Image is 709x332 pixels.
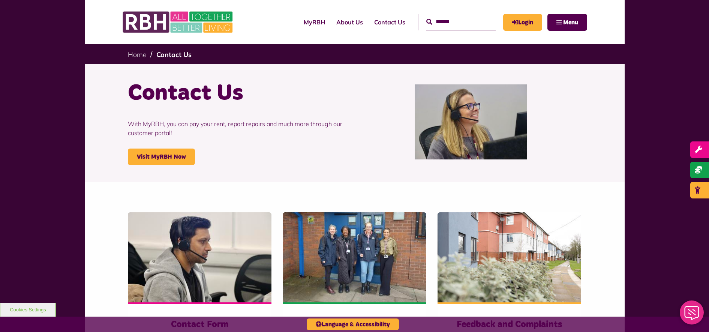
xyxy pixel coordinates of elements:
button: Language & Accessibility [307,318,399,330]
img: SAZMEDIA RBH 22FEB24 97 [438,212,581,302]
a: Home [128,50,147,59]
a: About Us [331,12,369,32]
img: Contact Centre February 2024 (1) [415,84,527,159]
img: RBH [122,8,235,37]
p: With MyRBH, you can pay your rent, report repairs and much more through our customer portal! [128,108,349,149]
img: Contact Centre February 2024 (4) [128,212,271,302]
a: Visit MyRBH Now [128,149,195,165]
a: MyRBH [503,14,542,31]
a: MyRBH [298,12,331,32]
button: Navigation [547,14,587,31]
img: Heywood Drop In 2024 [283,212,426,302]
a: Contact Us [156,50,192,59]
iframe: Netcall Web Assistant for live chat [675,298,709,332]
h1: Contact Us [128,79,349,108]
span: Menu [563,20,578,26]
a: Contact Us [369,12,411,32]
